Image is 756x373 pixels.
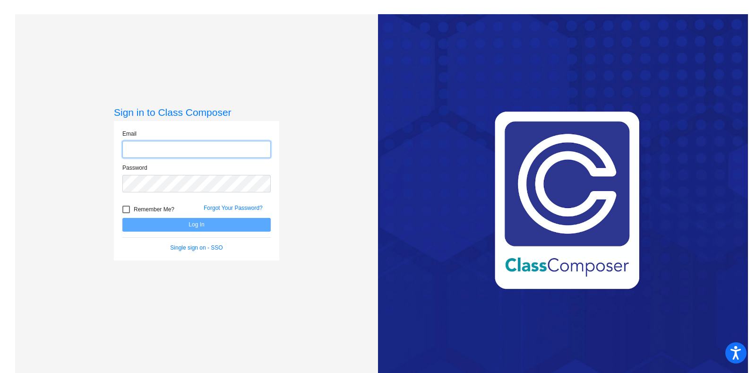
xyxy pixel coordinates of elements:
[204,205,263,211] a: Forgot Your Password?
[122,164,147,172] label: Password
[122,218,271,232] button: Log In
[114,106,279,118] h3: Sign in to Class Composer
[170,244,223,251] a: Single sign on - SSO
[134,204,174,215] span: Remember Me?
[122,130,137,138] label: Email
